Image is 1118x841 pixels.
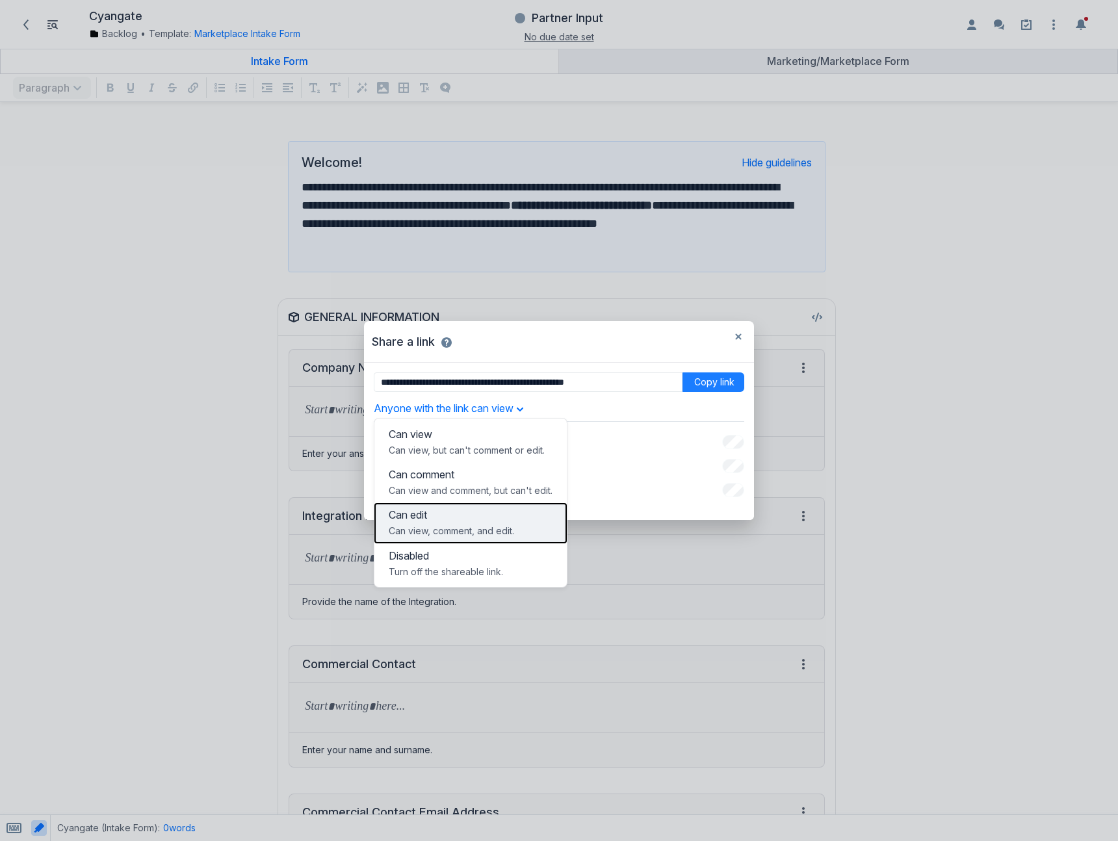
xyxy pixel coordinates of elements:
p: Can view, but can't comment or edit. [389,444,552,457]
p: Disabled [389,549,552,562]
button: Can commentCan view and comment, but can't edit. [374,462,567,502]
input: Copy link [374,372,682,392]
p: Turn off the shareable link. [389,565,552,578]
p: Can comment [389,468,552,481]
p: Can view, comment, and edit. [389,524,552,537]
p: Can view and comment, but can't edit. [389,484,552,497]
button: Can viewCan view, but can't comment or edit. [374,422,567,462]
button: Can editCan view, comment, and edit. [374,503,567,543]
div: Anyone with the link can viewCan viewCan view, but can't comment or edit.Can commentCan view and ... [374,398,523,415]
p: Can view [389,428,552,441]
div: Share a link [372,335,452,348]
p: Can edit [389,508,552,521]
button: Copy link [682,372,744,392]
button: Anyone with the link can view [374,402,523,415]
button: DisabledTurn off the shareable link. [374,543,567,584]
